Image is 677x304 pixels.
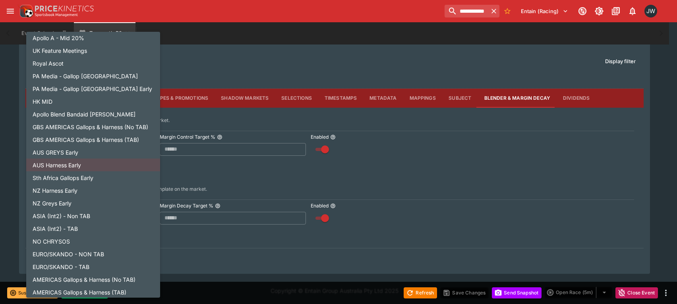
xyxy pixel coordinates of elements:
[26,197,160,209] li: NZ Greys Early
[26,159,160,171] li: AUS Harness Early
[26,108,160,120] li: Apollo Blend Bandaid [PERSON_NAME]
[26,286,160,298] li: AMERICAS Gallops & Harness (TAB)
[26,171,160,184] li: Sth Africa Gallops Early
[26,235,160,248] li: NO CHRYSOS
[26,260,160,273] li: EURO/SKANDO - TAB
[26,222,160,235] li: ASIA (Int2) - TAB
[26,44,160,57] li: UK Feature Meetings
[26,209,160,222] li: ASIA (Int2) - Non TAB
[26,82,160,95] li: PA Media - Gallop [GEOGRAPHIC_DATA] Early
[26,57,160,70] li: Royal Ascot
[26,70,160,82] li: PA Media - Gallop [GEOGRAPHIC_DATA]
[26,273,160,286] li: AMERICAS Gallops & Harness (No TAB)
[26,31,160,44] li: Apollo A - Mid 20%
[26,95,160,108] li: HK MID
[26,133,160,146] li: GBS AMERICAS Gallops & Harness (TAB)
[26,120,160,133] li: GBS AMERICAS Gallops & Harness (No TAB)
[26,184,160,197] li: NZ Harness Early
[26,146,160,159] li: AUS GREYS Early
[26,248,160,260] li: EURO/SKANDO - NON TAB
